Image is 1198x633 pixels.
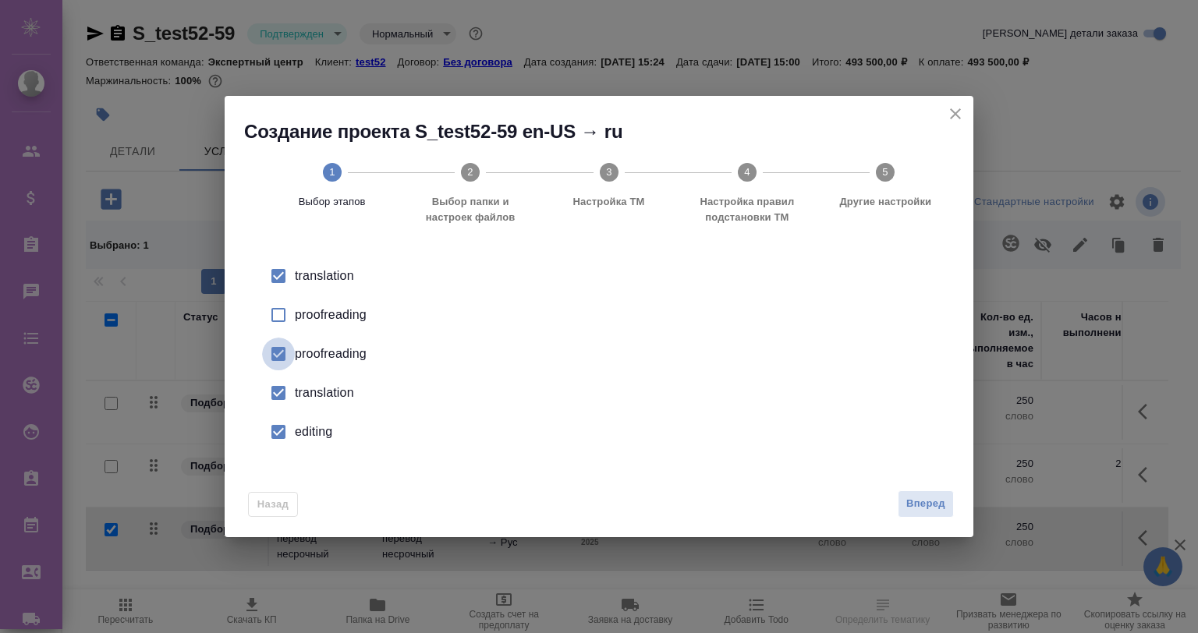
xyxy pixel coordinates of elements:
[407,194,533,225] span: Выбор папки и настроек файлов
[823,194,948,210] span: Другие настройки
[295,267,936,285] div: translation
[744,166,750,178] text: 4
[295,423,936,441] div: editing
[898,490,954,518] button: Вперед
[546,194,672,210] span: Настройка ТМ
[684,194,810,225] span: Настройка правил подстановки TM
[244,119,973,144] h2: Создание проекта S_test52-59 en-US → ru
[944,102,967,126] button: close
[295,345,936,363] div: proofreading
[329,166,335,178] text: 1
[467,166,473,178] text: 2
[269,194,395,210] span: Выбор этапов
[906,495,945,513] span: Вперед
[295,306,936,324] div: proofreading
[606,166,611,178] text: 3
[883,166,888,178] text: 5
[295,384,936,402] div: translation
